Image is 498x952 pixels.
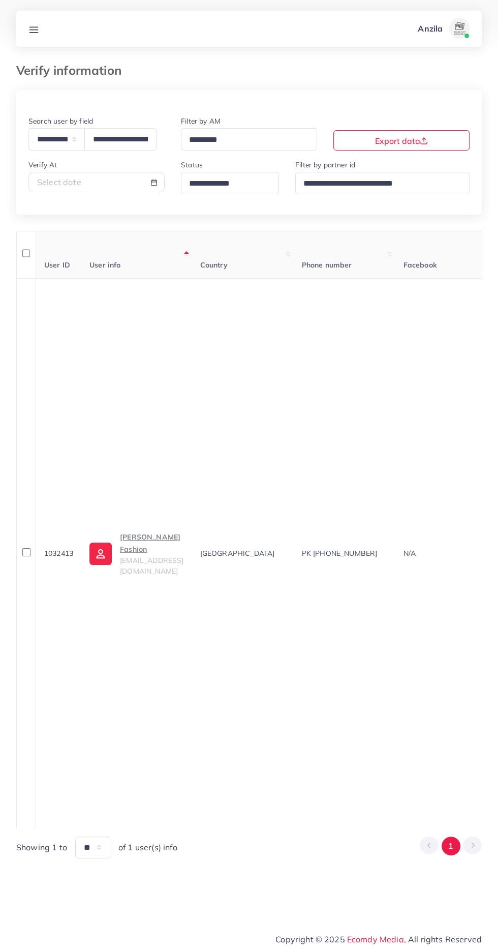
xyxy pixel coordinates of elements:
[412,18,474,39] a: Anzilaavatar
[420,837,482,855] ul: Pagination
[449,18,470,39] img: avatar
[89,531,183,576] a: [PERSON_NAME] Fashion[EMAIL_ADDRESS][DOMAIN_NAME]
[295,160,355,170] label: Filter by partner id
[300,176,456,192] input: Search for option
[16,63,130,78] h3: Verify information
[275,933,482,945] span: Copyright © 2025
[404,933,482,945] span: , All rights Reserved
[89,260,120,270] span: User info
[302,260,352,270] span: Phone number
[44,260,70,270] span: User ID
[333,130,470,151] button: Export data
[347,934,404,944] a: Ecomdy Media
[295,172,470,194] div: Search for option
[200,260,228,270] span: Country
[442,837,460,855] button: Go to page 1
[403,260,437,270] span: Facebook
[418,22,443,35] p: Anzila
[28,116,93,126] label: Search user by field
[37,177,81,187] span: Select date
[185,176,266,192] input: Search for option
[181,128,317,150] div: Search for option
[181,160,203,170] label: Status
[181,172,279,194] div: Search for option
[302,549,378,558] span: PK [PHONE_NUMBER]
[181,116,221,126] label: Filter by AM
[403,549,416,558] span: N/A
[118,842,177,853] span: of 1 user(s) info
[28,160,57,170] label: Verify At
[185,132,304,148] input: Search for option
[120,531,183,555] p: [PERSON_NAME] Fashion
[375,136,428,146] span: Export data
[16,842,67,853] span: Showing 1 to
[200,549,275,558] span: [GEOGRAPHIC_DATA]
[120,556,183,575] span: [EMAIL_ADDRESS][DOMAIN_NAME]
[89,543,112,565] img: ic-user-info.36bf1079.svg
[44,549,73,558] span: 1032413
